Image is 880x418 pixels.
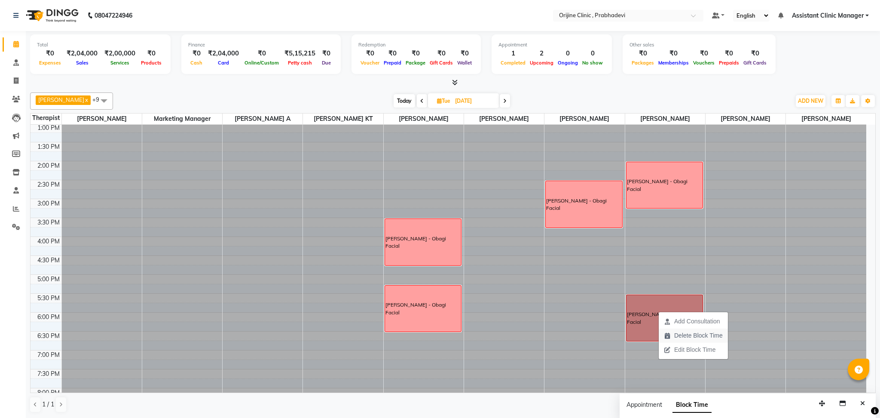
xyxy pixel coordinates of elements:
[580,60,605,66] span: No show
[62,114,142,124] span: [PERSON_NAME]
[36,199,61,208] div: 3:00 PM
[319,49,334,58] div: ₹0
[546,197,622,212] div: [PERSON_NAME] - Obagi Facial
[717,60,741,66] span: Prepaids
[691,60,717,66] span: Vouchers
[95,3,132,28] b: 08047224946
[786,114,866,124] span: [PERSON_NAME]
[626,401,662,409] span: Appointment
[37,60,63,66] span: Expenses
[320,60,333,66] span: Due
[242,49,281,58] div: ₹0
[188,49,205,58] div: ₹0
[385,235,461,250] div: [PERSON_NAME] - Obagi Facial
[856,397,869,410] button: Close
[37,49,63,58] div: ₹0
[36,350,61,360] div: 7:00 PM
[205,49,242,58] div: ₹2,04,000
[455,49,474,58] div: ₹0
[629,49,656,58] div: ₹0
[656,60,691,66] span: Memberships
[629,41,769,49] div: Other sales
[92,96,106,103] span: +9
[672,397,712,413] span: Block Time
[22,3,81,28] img: logo
[498,41,605,49] div: Appointment
[242,60,281,66] span: Online/Custom
[580,49,605,58] div: 0
[36,332,61,341] div: 6:30 PM
[674,331,723,340] span: Delete Block Time
[691,49,717,58] div: ₹0
[36,369,61,378] div: 7:30 PM
[42,400,54,409] span: 1 / 1
[303,114,383,124] span: [PERSON_NAME] KT
[796,95,825,107] button: ADD NEW
[37,41,164,49] div: Total
[38,96,84,103] span: [PERSON_NAME]
[286,60,314,66] span: Petty cash
[216,60,231,66] span: Card
[674,345,715,354] span: Edit Block Time
[36,161,61,170] div: 2:00 PM
[706,114,785,124] span: [PERSON_NAME]
[384,114,464,124] span: [PERSON_NAME]
[544,114,624,124] span: [PERSON_NAME]
[36,142,61,151] div: 1:30 PM
[428,60,455,66] span: Gift Cards
[36,294,61,303] div: 5:30 PM
[139,49,164,58] div: ₹0
[84,96,88,103] a: x
[656,49,691,58] div: ₹0
[358,41,474,49] div: Redemption
[435,98,452,104] span: Tue
[464,114,544,124] span: [PERSON_NAME]
[36,180,61,189] div: 2:30 PM
[36,388,61,397] div: 8:00 PM
[428,49,455,58] div: ₹0
[188,41,334,49] div: Finance
[674,317,720,326] span: Add Consultation
[498,60,528,66] span: Completed
[798,98,823,104] span: ADD NEW
[498,49,528,58] div: 1
[792,11,864,20] span: Assistant Clinic Manager
[74,60,91,66] span: Sales
[452,95,495,108] input: 2025-10-07
[223,114,302,124] span: [PERSON_NAME] A
[382,49,403,58] div: ₹0
[101,49,139,58] div: ₹2,00,000
[394,94,415,108] span: Today
[741,60,769,66] span: Gift Cards
[139,60,164,66] span: Products
[629,60,656,66] span: Packages
[188,60,205,66] span: Cash
[382,60,403,66] span: Prepaid
[358,49,382,58] div: ₹0
[717,49,741,58] div: ₹0
[36,237,61,246] div: 4:00 PM
[31,114,61,123] div: Therapist
[556,49,580,58] div: 0
[281,49,319,58] div: ₹5,15,215
[36,218,61,227] div: 3:30 PM
[403,49,428,58] div: ₹0
[741,49,769,58] div: ₹0
[627,178,703,193] div: [PERSON_NAME] - Obagi Facial
[36,123,61,132] div: 1:00 PM
[385,301,461,317] div: [PERSON_NAME] - Obagi Facial
[108,60,131,66] span: Services
[36,275,61,284] div: 5:00 PM
[358,60,382,66] span: Voucher
[556,60,580,66] span: Ongoing
[36,256,61,265] div: 4:30 PM
[625,114,705,124] span: [PERSON_NAME]
[455,60,474,66] span: Wallet
[36,313,61,322] div: 6:00 PM
[528,49,556,58] div: 2
[142,114,222,124] span: Marketing Manager
[403,60,428,66] span: Package
[63,49,101,58] div: ₹2,04,000
[528,60,556,66] span: Upcoming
